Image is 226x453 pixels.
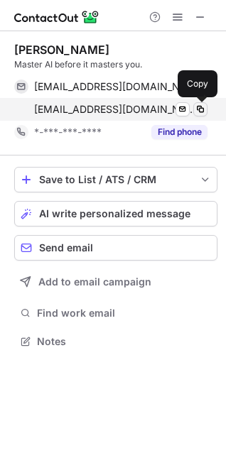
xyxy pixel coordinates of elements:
button: Send email [14,235,217,261]
button: save-profile-one-click [14,167,217,192]
span: Send email [39,242,93,253]
span: Find work email [37,307,212,320]
button: Add to email campaign [14,269,217,295]
button: Find work email [14,303,217,323]
button: Reveal Button [151,125,208,139]
div: [PERSON_NAME] [14,43,109,57]
span: Add to email campaign [38,276,151,288]
img: ContactOut v5.3.10 [14,9,99,26]
span: Notes [37,335,212,348]
button: AI write personalized message [14,201,217,226]
span: [EMAIL_ADDRESS][DOMAIN_NAME] [34,80,197,93]
div: Master AI before it masters you. [14,58,217,71]
span: [EMAIL_ADDRESS][DOMAIN_NAME] [34,103,197,116]
span: AI write personalized message [39,208,190,219]
div: Save to List / ATS / CRM [39,174,193,185]
button: Notes [14,332,217,351]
